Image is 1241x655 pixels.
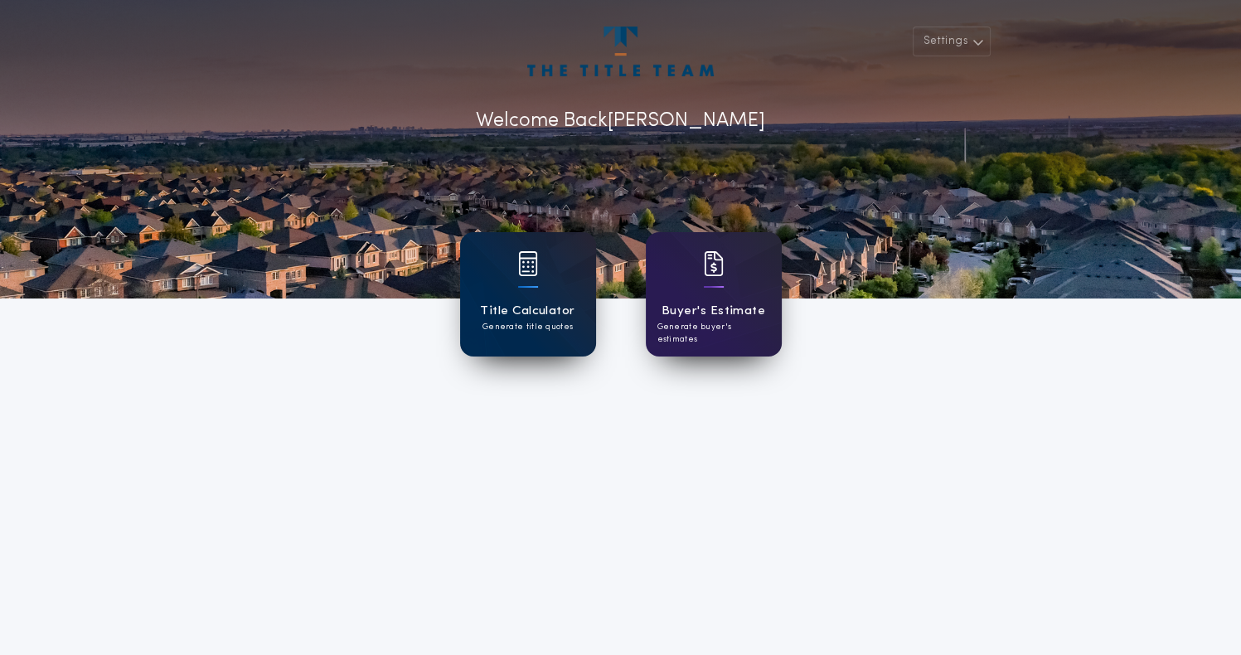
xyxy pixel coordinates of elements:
[476,106,765,136] p: Welcome Back [PERSON_NAME]
[662,302,765,321] h1: Buyer's Estimate
[646,232,782,357] a: card iconBuyer's EstimateGenerate buyer's estimates
[913,27,991,56] button: Settings
[657,321,770,346] p: Generate buyer's estimates
[460,232,596,357] a: card iconTitle CalculatorGenerate title quotes
[704,251,724,276] img: card icon
[482,321,573,333] p: Generate title quotes
[480,302,574,321] h1: Title Calculator
[527,27,713,76] img: account-logo
[518,251,538,276] img: card icon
